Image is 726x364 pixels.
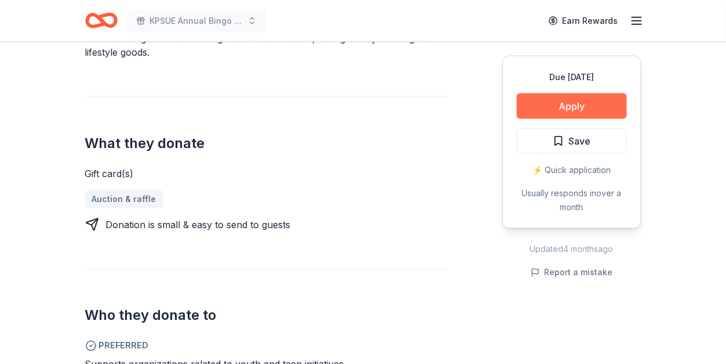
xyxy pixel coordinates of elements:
button: Report a mistake [531,266,613,280]
div: American Eagle Outfitters is a global fashion retailer, selling trendy clothing and lifestyle goods. [85,31,447,59]
h2: What they donate [85,134,447,153]
button: Save [517,128,627,154]
button: KPSUE Annual Bingo Night [127,9,266,33]
a: Earn Rewards [542,10,625,31]
a: Home [85,7,118,34]
div: Due [DATE] [517,70,627,84]
h2: Who they donate to [85,307,447,325]
div: Gift card(s) [85,167,447,181]
a: Auction & raffle [85,190,163,208]
span: KPSUE Annual Bingo Night [150,14,243,28]
div: Updated 4 months ago [502,243,641,257]
button: Apply [517,93,627,119]
span: Preferred [85,339,447,353]
span: Save [569,134,591,149]
div: ⚡️ Quick application [517,163,627,177]
div: Donation is small & easy to send to guests [106,218,291,232]
div: Usually responds in over a month [517,186,627,214]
